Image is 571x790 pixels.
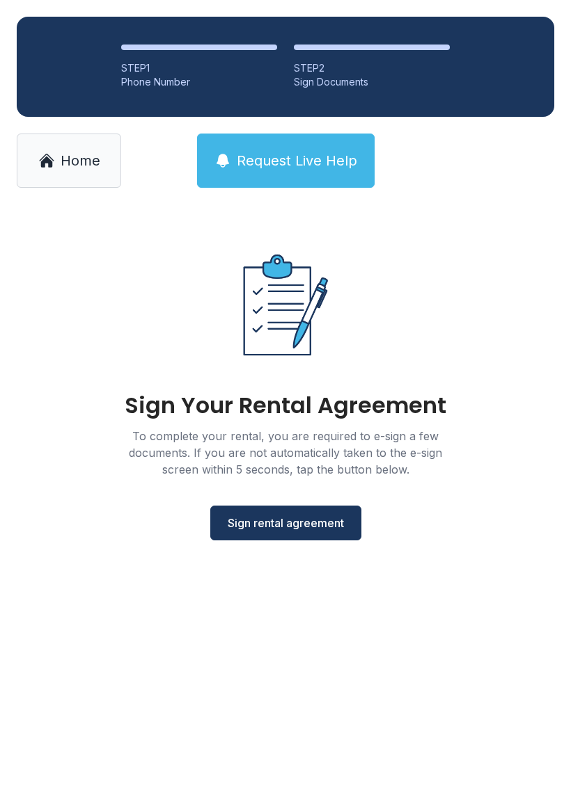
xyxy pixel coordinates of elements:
div: To complete your rental, you are required to e-sign a few documents. If you are not automatically... [111,428,460,478]
div: Sign Documents [294,75,450,89]
div: STEP 1 [121,61,277,75]
span: Request Live Help [237,151,357,170]
span: Home [61,151,100,170]
span: Sign rental agreement [228,515,344,531]
div: Sign Your Rental Agreement [125,394,446,417]
div: STEP 2 [294,61,450,75]
div: Phone Number [121,75,277,89]
img: Rental agreement document illustration [213,232,358,378]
